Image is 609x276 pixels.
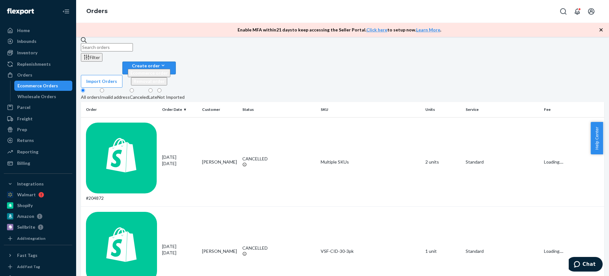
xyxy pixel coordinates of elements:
[17,192,36,198] div: Walmart
[81,43,133,51] input: Search orders
[17,83,58,89] div: Ecommerce Orders
[318,102,423,117] th: SKU
[160,102,200,117] th: Order Date
[81,53,102,62] button: Filter
[571,5,584,18] button: Open notifications
[17,93,56,100] div: Wholesale Orders
[200,117,240,207] td: [PERSON_NAME]
[318,117,423,207] td: Multiple SKUs
[14,81,73,91] a: Ecommerce Orders
[4,158,72,168] a: Billing
[4,48,72,58] a: Inventory
[4,179,72,189] button: Integrations
[17,160,30,166] div: Billing
[321,248,420,254] div: VSF-CID-30-3pk
[131,77,167,85] button: Removal order
[81,102,160,117] th: Order
[4,263,72,271] a: Add Fast Tag
[569,257,603,273] iframe: Opens a widget where you can chat to one of our agents
[4,36,72,46] a: Inbounds
[17,236,45,241] div: Add Integration
[17,116,33,122] div: Freight
[86,123,157,202] div: #204872
[134,78,165,84] span: Removal order
[242,245,316,251] div: CANCELLED
[541,102,604,117] th: Fee
[157,88,161,92] input: Not Imported
[130,88,134,92] input: Canceled
[17,181,44,187] div: Integrations
[4,70,72,80] a: Orders
[130,70,168,76] span: Ecommerce order
[130,94,148,100] div: Canceled
[466,159,539,165] p: Standard
[591,122,603,154] button: Help Center
[17,149,38,155] div: Reporting
[416,27,440,32] a: Learn More
[541,117,604,207] td: Loading....
[557,5,570,18] button: Open Search Box
[423,117,463,207] td: 2 units
[4,125,72,135] a: Prep
[86,8,108,15] a: Orders
[4,250,72,260] button: Fast Tags
[17,252,37,259] div: Fast Tags
[4,59,72,69] a: Replenishments
[83,54,100,61] div: Filter
[202,107,237,112] div: Customer
[162,160,197,167] p: [DATE]
[17,61,51,67] div: Replenishments
[17,38,36,44] div: Inbounds
[162,250,197,256] p: [DATE]
[240,102,318,117] th: Status
[122,62,176,74] button: Create orderEcommerce orderRemoval order
[4,211,72,221] a: Amazon
[157,94,185,100] div: Not Imported
[585,5,598,18] button: Open account menu
[423,102,463,117] th: Units
[17,126,27,133] div: Prep
[17,213,34,219] div: Amazon
[81,75,122,88] button: Import Orders
[14,91,73,102] a: Wholesale Orders
[100,88,104,92] input: Invalid address
[17,27,30,34] div: Home
[148,88,153,92] input: Late
[4,190,72,200] a: Walmart
[162,243,197,256] div: [DATE]
[17,50,37,56] div: Inventory
[60,5,72,18] button: Close Navigation
[17,202,33,209] div: Shopify
[128,62,170,69] div: Create order
[466,248,539,254] p: Standard
[366,27,387,32] a: Click here
[162,154,197,167] div: [DATE]
[4,147,72,157] a: Reporting
[81,88,85,92] input: All orders
[238,27,441,33] p: Enable MFA within 21 days to keep accessing the Seller Portal. to setup now. .
[81,2,113,21] ol: breadcrumbs
[148,94,157,100] div: Late
[4,114,72,124] a: Freight
[463,102,542,117] th: Service
[81,94,100,100] div: All orders
[100,94,130,100] div: Invalid address
[4,25,72,36] a: Home
[17,104,30,111] div: Parcel
[17,72,32,78] div: Orders
[7,8,34,15] img: Flexport logo
[17,137,34,144] div: Returns
[4,135,72,145] a: Returns
[4,200,72,211] a: Shopify
[17,264,40,269] div: Add Fast Tag
[128,69,170,77] button: Ecommerce order
[242,156,316,162] div: CANCELLED
[4,102,72,112] a: Parcel
[17,224,35,230] div: Sellbrite
[4,222,72,232] a: Sellbrite
[4,235,72,242] a: Add Integration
